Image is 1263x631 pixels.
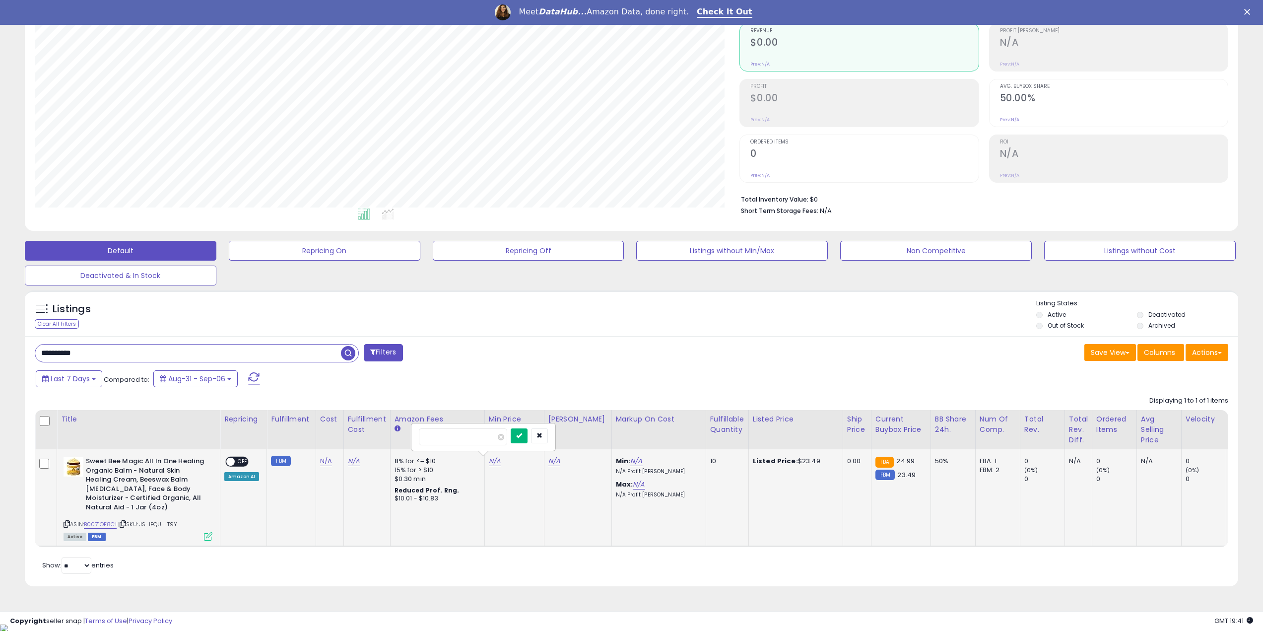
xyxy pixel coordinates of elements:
a: N/A [348,456,360,466]
span: OFF [235,458,251,466]
div: Fulfillable Quantity [710,414,744,435]
img: 416udxbIiGL._SL40_.jpg [64,457,83,477]
small: Prev: N/A [1000,117,1019,123]
button: Actions [1186,344,1228,361]
span: Columns [1144,348,1175,357]
span: Aug-31 - Sep-06 [168,374,225,384]
b: Total Inventory Value: [741,195,808,204]
button: Save View [1084,344,1136,361]
div: 10 [710,457,741,466]
div: Repricing [224,414,263,424]
button: Filters [364,344,402,361]
div: Total Rev. Diff. [1069,414,1088,445]
small: (0%) [1096,466,1110,474]
small: FBM [271,456,290,466]
span: Show: entries [42,561,114,570]
b: Min: [616,456,631,466]
a: Terms of Use [85,616,127,626]
button: Default [25,241,216,261]
small: Amazon Fees. [395,424,400,433]
small: Prev: N/A [1000,61,1019,67]
i: DataHub... [538,7,587,16]
h2: N/A [1000,37,1228,50]
div: 8% for <= $10 [395,457,477,466]
p: Listing States: [1036,299,1238,308]
div: 0 [1186,457,1226,466]
small: Prev: N/A [750,117,770,123]
div: Velocity [1186,414,1222,424]
b: Sweet Bee Magic All In One Healing Organic Balm - Natural Skin Healing Cream, Beeswax Balm [MEDIC... [86,457,206,514]
div: Clear All Filters [35,319,79,329]
span: Last 7 Days [51,374,90,384]
strong: Copyright [10,616,46,626]
small: (0%) [1186,466,1199,474]
h2: $0.00 [750,92,978,106]
div: Listed Price [753,414,839,424]
a: N/A [548,456,560,466]
div: 50% [935,457,968,466]
a: N/A [320,456,332,466]
small: (0%) [1024,466,1038,474]
button: Listings without Min/Max [636,241,828,261]
label: Deactivated [1148,310,1186,319]
div: 15% for > $10 [395,466,477,475]
div: 0 [1024,457,1064,466]
a: B0071OF8CI [84,520,117,529]
p: N/A Profit [PERSON_NAME] [616,468,698,475]
div: 0 [1096,475,1136,484]
li: $0 [741,193,1221,205]
div: Avg Selling Price [1141,414,1177,445]
a: N/A [630,456,642,466]
div: [PERSON_NAME] [548,414,607,424]
small: Prev: N/A [750,172,770,178]
span: 23.49 [897,470,916,480]
span: Ordered Items [750,140,978,145]
b: Max: [616,480,633,489]
h2: N/A [1000,148,1228,161]
div: Markup on Cost [616,414,702,424]
label: Out of Stock [1048,321,1084,330]
h5: Listings [53,302,91,316]
label: Active [1048,310,1066,319]
div: N/A [1069,457,1084,466]
b: Short Term Storage Fees: [741,207,818,215]
span: Profit [PERSON_NAME] [1000,28,1228,34]
span: N/A [820,206,832,215]
button: Non Competitive [840,241,1032,261]
div: Num of Comp. [980,414,1016,435]
button: Aug-31 - Sep-06 [153,370,238,387]
div: BB Share 24h. [935,414,971,435]
small: Prev: N/A [750,61,770,67]
div: Fulfillment [271,414,311,424]
div: Min Price [489,414,540,424]
span: | SKU: JS-IPQU-LT9Y [118,520,177,528]
div: 0 [1096,457,1136,466]
th: The percentage added to the cost of goods (COGS) that forms the calculator for Min & Max prices. [611,410,706,449]
small: FBM [875,470,895,480]
button: Columns [1137,344,1184,361]
h2: 0 [750,148,978,161]
div: Fulfillment Cost [348,414,386,435]
div: Meet Amazon Data, done right. [519,7,689,17]
h2: 50.00% [1000,92,1228,106]
span: Avg. Buybox Share [1000,84,1228,89]
small: Prev: N/A [1000,172,1019,178]
div: Close [1244,9,1254,15]
div: Cost [320,414,339,424]
label: Archived [1148,321,1175,330]
span: 24.99 [896,456,915,466]
div: FBM: 2 [980,466,1012,475]
button: Repricing On [229,241,420,261]
img: Profile image for Georgie [495,4,511,20]
div: 0 [1024,475,1064,484]
div: $10.01 - $10.83 [395,494,477,503]
div: Displaying 1 to 1 of 1 items [1149,396,1228,406]
span: Revenue [750,28,978,34]
button: Repricing Off [433,241,624,261]
div: 0 [1186,475,1226,484]
span: All listings currently available for purchase on Amazon [64,533,86,541]
div: Title [61,414,216,424]
div: $0.30 min [395,475,477,484]
small: FBA [875,457,894,468]
b: Listed Price: [753,456,798,466]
